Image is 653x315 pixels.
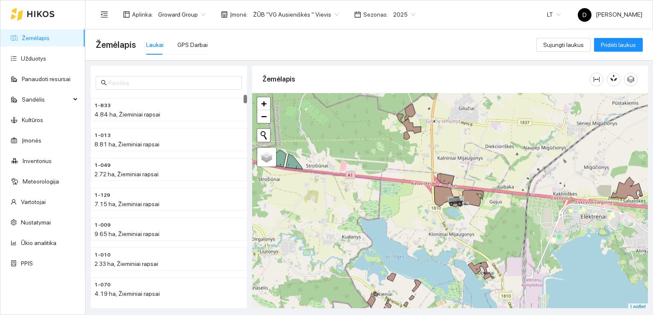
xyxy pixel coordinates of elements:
button: column-width [590,73,603,86]
span: 1-009 [94,221,111,229]
input: Paieška [109,78,237,87]
button: Sujungti laukus [536,38,591,52]
span: [PERSON_NAME] [578,11,642,18]
span: Sujungti laukus [543,40,584,50]
span: ŽŪB "VG Ausieniškės " Vievis [253,8,339,21]
span: − [261,111,267,122]
span: 1-070 [94,281,111,289]
span: 7.15 ha, Žieminiai rapsai [94,201,159,207]
a: Nustatymai [21,219,51,226]
span: 9.65 ha, Žieminiai rapsai [94,230,159,237]
a: PPIS [21,260,33,267]
span: 1-010 [94,251,111,259]
button: Initiate a new search [257,129,270,142]
span: Sandėlis [22,91,71,108]
span: 8.81 ha, Žieminiai rapsai [94,141,159,148]
span: 4.19 ha, Žieminiai rapsai [94,290,160,297]
a: Inventorius [23,157,52,164]
a: Kultūros [22,117,43,123]
span: 1-049 [94,161,111,169]
a: Įmonės [22,137,41,144]
div: GPS Darbai [177,40,208,50]
div: Laukai [146,40,164,50]
span: layout [123,11,130,18]
span: 2.33 ha, Žieminiai rapsai [94,260,158,267]
span: 1-013 [94,131,111,140]
a: Pridėti laukus [594,41,643,48]
span: Įmonė : [230,10,248,19]
span: Žemėlapis [96,38,136,52]
a: Zoom out [257,110,270,123]
span: D [582,8,587,22]
span: Groward Group [158,8,206,21]
span: column-width [590,76,603,83]
a: Užduotys [21,55,46,62]
span: 1-129 [94,191,110,199]
a: Meteorologija [23,178,59,185]
button: Pridėti laukus [594,38,643,52]
a: Zoom in [257,97,270,110]
span: Aplinka : [132,10,153,19]
div: Žemėlapis [262,67,590,91]
span: search [101,80,107,86]
a: Layers [257,148,276,166]
a: Leaflet [630,304,646,310]
span: 2025 [393,8,415,21]
span: shop [221,11,228,18]
span: LT [547,8,561,21]
a: Žemėlapis [22,35,50,41]
a: Vartotojai [21,198,46,205]
a: Ūkio analitika [21,239,56,246]
span: Sezonas : [363,10,388,19]
a: Sujungti laukus [536,41,591,48]
span: Pridėti laukus [601,40,636,50]
span: + [261,98,267,109]
span: 4.84 ha, Žieminiai rapsai [94,111,160,118]
span: 2.72 ha, Žieminiai rapsai [94,171,159,178]
span: 1-833 [94,102,111,110]
a: Panaudoti resursai [22,76,71,82]
button: menu-fold [96,6,113,23]
span: calendar [354,11,361,18]
span: menu-fold [100,11,108,18]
